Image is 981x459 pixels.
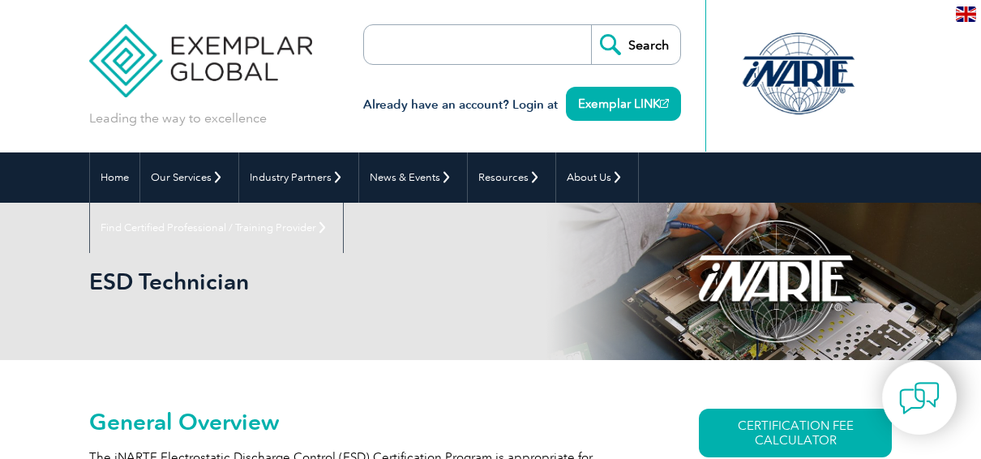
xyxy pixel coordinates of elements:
a: Our Services [140,152,238,203]
img: open_square.png [660,99,669,108]
a: Industry Partners [239,152,358,203]
input: Search [591,25,680,64]
a: Resources [468,152,555,203]
h1: ESD Technician [89,268,531,295]
a: Exemplar LINK [566,87,681,121]
a: Find Certified Professional / Training Provider [90,203,343,253]
h2: General Overview [89,409,651,435]
a: About Us [556,152,638,203]
a: Home [90,152,139,203]
img: en [956,6,976,22]
a: CERTIFICATION FEE CALCULATOR [699,409,892,457]
img: contact-chat.png [899,378,940,418]
p: Leading the way to excellence [89,109,267,127]
a: News & Events [359,152,467,203]
h3: Already have an account? Login at [363,95,681,115]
